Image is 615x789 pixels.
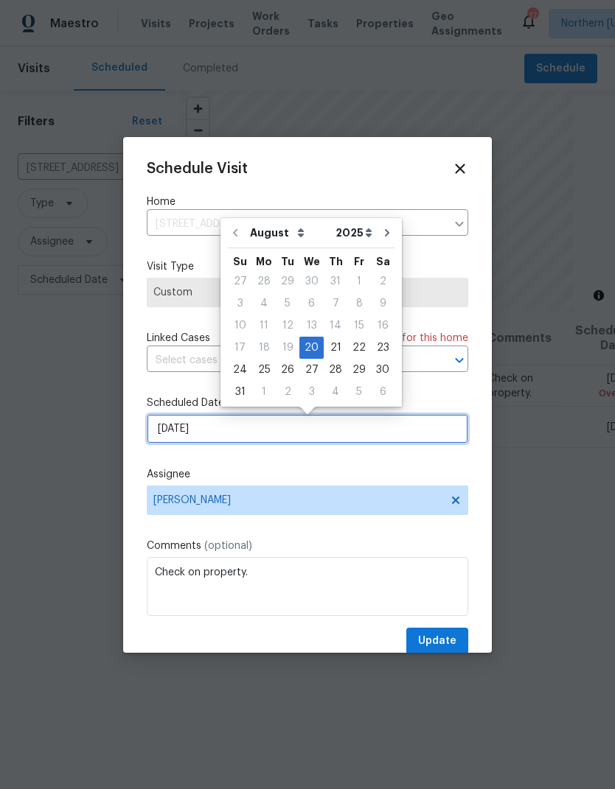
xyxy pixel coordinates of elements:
[299,271,324,292] div: 30
[147,396,468,410] label: Scheduled Date
[246,222,332,244] select: Month
[276,270,299,292] div: Tue Jul 29 2025
[299,337,324,359] div: Wed Aug 20 2025
[228,337,252,358] div: 17
[371,293,395,314] div: 9
[276,293,299,314] div: 5
[281,256,294,267] abbr: Tuesday
[324,337,347,358] div: 21
[347,293,371,314] div: 8
[347,359,371,381] div: Fri Aug 29 2025
[147,213,446,236] input: Enter in an address
[252,315,276,337] div: Mon Aug 11 2025
[147,349,427,372] input: Select cases
[371,315,395,337] div: Sat Aug 16 2025
[228,381,252,403] div: Sun Aug 31 2025
[276,315,299,336] div: 12
[147,557,468,616] textarea: Check on property.
[324,359,347,381] div: Thu Aug 28 2025
[371,315,395,336] div: 16
[347,270,371,292] div: Fri Aug 01 2025
[371,270,395,292] div: Sat Aug 02 2025
[347,315,371,337] div: Fri Aug 15 2025
[299,292,324,315] div: Wed Aug 06 2025
[371,360,395,380] div: 30
[252,381,276,403] div: Mon Sep 01 2025
[233,256,247,267] abbr: Sunday
[332,222,376,244] select: Year
[299,315,324,336] div: 13
[228,293,252,314] div: 3
[276,337,299,359] div: Tue Aug 19 2025
[252,337,276,359] div: Mon Aug 18 2025
[228,337,252,359] div: Sun Aug 17 2025
[147,414,468,443] input: M/D/YYYY
[204,541,252,551] span: (optional)
[324,292,347,315] div: Thu Aug 07 2025
[276,271,299,292] div: 29
[228,315,252,336] div: 10
[276,292,299,315] div: Tue Aug 05 2025
[299,360,324,380] div: 27
[276,381,299,403] div: Tue Sep 02 2025
[299,293,324,314] div: 6
[252,360,276,380] div: 25
[354,256,364,267] abbr: Friday
[153,285,462,300] span: Custom
[228,360,252,380] div: 24
[252,270,276,292] div: Mon Jul 28 2025
[329,256,343,267] abbr: Thursday
[276,382,299,402] div: 2
[347,337,371,359] div: Fri Aug 22 2025
[276,315,299,337] div: Tue Aug 12 2025
[147,331,210,346] span: Linked Cases
[347,337,371,358] div: 22
[299,381,324,403] div: Wed Sep 03 2025
[324,382,347,402] div: 4
[299,359,324,381] div: Wed Aug 27 2025
[347,271,371,292] div: 1
[371,271,395,292] div: 2
[324,360,347,380] div: 28
[147,259,468,274] label: Visit Type
[228,315,252,337] div: Sun Aug 10 2025
[347,315,371,336] div: 15
[228,382,252,402] div: 31
[252,271,276,292] div: 28
[376,218,398,248] button: Go to next month
[371,292,395,315] div: Sat Aug 09 2025
[153,494,442,506] span: [PERSON_NAME]
[324,315,347,336] div: 14
[299,315,324,337] div: Wed Aug 13 2025
[147,194,468,209] label: Home
[228,292,252,315] div: Sun Aug 03 2025
[299,337,324,358] div: 20
[347,360,371,380] div: 29
[252,292,276,315] div: Mon Aug 04 2025
[371,337,395,358] div: 23
[324,381,347,403] div: Thu Sep 04 2025
[324,271,347,292] div: 31
[299,382,324,402] div: 3
[324,337,347,359] div: Thu Aug 21 2025
[324,315,347,337] div: Thu Aug 14 2025
[256,256,272,267] abbr: Monday
[324,270,347,292] div: Thu Jul 31 2025
[376,256,390,267] abbr: Saturday
[347,381,371,403] div: Fri Sep 05 2025
[324,293,347,314] div: 7
[304,256,320,267] abbr: Wednesday
[276,359,299,381] div: Tue Aug 26 2025
[299,270,324,292] div: Wed Jul 30 2025
[147,467,468,482] label: Assignee
[252,293,276,314] div: 4
[228,271,252,292] div: 27
[347,382,371,402] div: 5
[371,382,395,402] div: 6
[276,337,299,358] div: 19
[228,270,252,292] div: Sun Jul 27 2025
[224,218,246,248] button: Go to previous month
[147,539,468,553] label: Comments
[276,360,299,380] div: 26
[449,350,470,371] button: Open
